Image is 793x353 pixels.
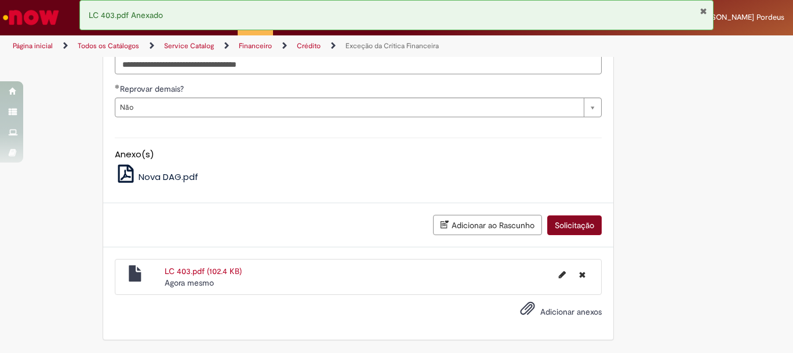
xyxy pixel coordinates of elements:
[120,84,186,94] span: Reprovar demais?
[547,215,602,235] button: Solicitação
[239,41,272,51] a: Financeiro
[115,150,602,160] h5: Anexo(s)
[165,278,214,288] time: 29/09/2025 17:19:46
[165,266,242,276] a: LC 403.pdf (102.4 KB)
[1,6,61,29] img: ServiceNow
[13,41,53,51] a: Página inicial
[89,10,163,20] span: LC 403.pdf Anexado
[120,98,578,117] span: Não
[115,171,199,183] a: Nova DAG.pdf
[540,307,602,318] span: Adicionar anexos
[165,278,214,288] span: Agora mesmo
[164,41,214,51] a: Service Catalog
[552,265,573,284] button: Editar nome de arquivo LC 403.pdf
[345,41,439,51] a: Exceção da Crítica Financeira
[78,41,139,51] a: Todos os Catálogos
[696,12,784,22] span: [PERSON_NAME] Pordeus
[572,265,592,284] button: Excluir LC 403.pdf
[700,6,707,16] button: Fechar Notificação
[297,41,321,51] a: Crédito
[115,84,120,89] span: Obrigatório Preenchido
[433,215,542,235] button: Adicionar ao Rascunho
[139,171,198,183] span: Nova DAG.pdf
[517,298,538,325] button: Adicionar anexos
[9,35,520,57] ul: Trilhas de página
